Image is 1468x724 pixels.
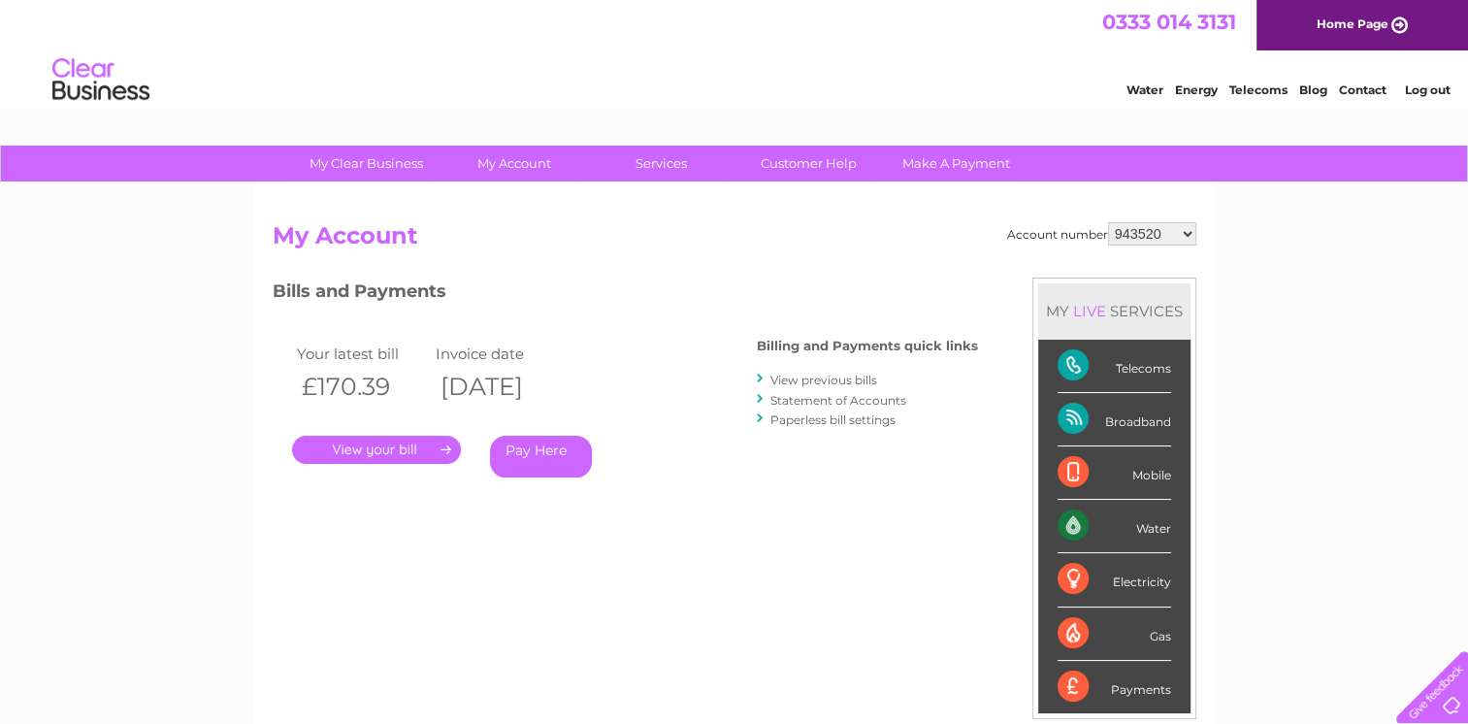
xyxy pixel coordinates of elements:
[581,146,741,181] a: Services
[286,146,446,181] a: My Clear Business
[1058,340,1171,393] div: Telecoms
[1007,222,1196,246] div: Account number
[757,339,978,353] h4: Billing and Payments quick links
[770,373,877,387] a: View previous bills
[1339,82,1386,97] a: Contact
[1404,82,1450,97] a: Log out
[1058,446,1171,500] div: Mobile
[1038,283,1191,339] div: MY SERVICES
[770,412,896,427] a: Paperless bill settings
[51,50,150,110] img: logo.png
[1102,10,1236,34] a: 0333 014 3131
[1058,661,1171,713] div: Payments
[1175,82,1218,97] a: Energy
[434,146,594,181] a: My Account
[431,341,571,367] td: Invoice date
[876,146,1036,181] a: Make A Payment
[292,436,461,464] a: .
[1229,82,1288,97] a: Telecoms
[770,393,906,408] a: Statement of Accounts
[1126,82,1163,97] a: Water
[1058,393,1171,446] div: Broadband
[431,367,571,407] th: [DATE]
[277,11,1193,94] div: Clear Business is a trading name of Verastar Limited (registered in [GEOGRAPHIC_DATA] No. 3667643...
[729,146,889,181] a: Customer Help
[1058,553,1171,607] div: Electricity
[1058,500,1171,553] div: Water
[1299,82,1327,97] a: Blog
[292,367,432,407] th: £170.39
[273,222,1196,259] h2: My Account
[490,436,592,477] a: Pay Here
[292,341,432,367] td: Your latest bill
[1058,608,1171,661] div: Gas
[1069,302,1110,320] div: LIVE
[273,278,978,312] h3: Bills and Payments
